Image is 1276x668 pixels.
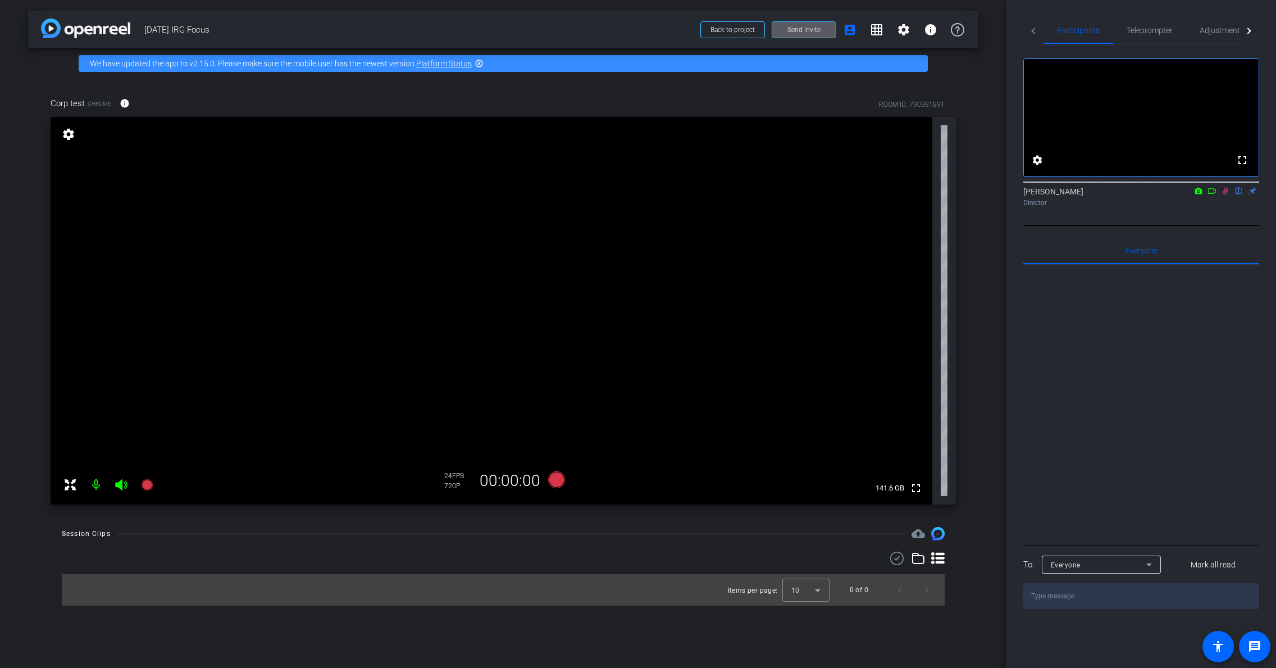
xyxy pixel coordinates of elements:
[444,481,472,490] div: 720P
[51,97,85,110] span: Corp test
[787,25,821,34] span: Send invite
[1248,640,1261,653] mat-icon: message
[1051,561,1081,569] span: Everyone
[850,584,868,596] div: 0 of 0
[1232,185,1246,196] mat-icon: flip
[912,527,925,540] mat-icon: cloud_upload
[475,59,484,68] mat-icon: highlight_off
[452,472,464,480] span: FPS
[120,98,130,108] mat-icon: info
[1023,186,1259,208] div: [PERSON_NAME]
[1125,247,1157,255] span: Everyone
[41,19,130,38] img: app-logo
[772,21,836,38] button: Send invite
[62,528,111,539] div: Session Clips
[1023,558,1034,571] div: To:
[886,576,913,603] button: Previous page
[843,23,856,37] mat-icon: account_box
[1191,559,1236,571] span: Mark all read
[144,19,694,41] span: [DATE] IRG Focus
[872,481,908,495] span: 141.6 GB
[1168,555,1260,575] button: Mark all read
[710,26,755,34] span: Back to project
[416,59,472,68] a: Platform Status
[1057,26,1100,34] span: Participants
[79,55,928,72] div: We have updated the app to v2.15.0. Please make sure the mobile user has the newest version.
[728,585,778,596] div: Items per page:
[931,527,945,540] img: Session clips
[879,99,945,110] div: ROOM ID: 790381891
[1200,26,1244,34] span: Adjustments
[870,23,883,37] mat-icon: grid_on
[472,471,548,490] div: 00:00:00
[924,23,937,37] mat-icon: info
[1023,198,1259,208] div: Director
[1127,26,1173,34] span: Teleprompter
[1031,153,1044,167] mat-icon: settings
[88,99,111,108] span: Chrome
[1211,640,1225,653] mat-icon: accessibility
[897,23,910,37] mat-icon: settings
[909,481,923,495] mat-icon: fullscreen
[700,21,765,38] button: Back to project
[444,471,472,480] div: 24
[1236,153,1249,167] mat-icon: fullscreen
[61,128,76,141] mat-icon: settings
[912,527,925,540] span: Destinations for your clips
[913,576,940,603] button: Next page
